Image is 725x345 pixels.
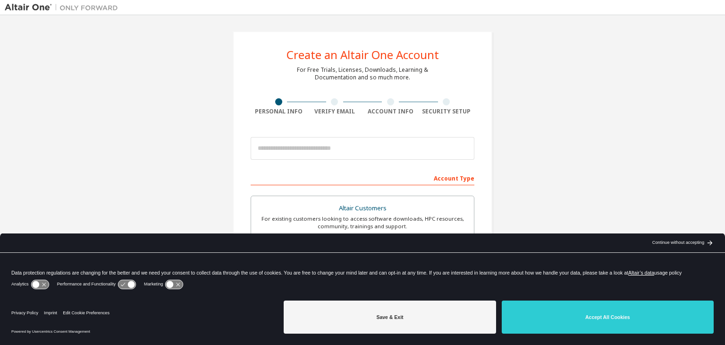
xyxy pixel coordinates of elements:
div: Account Type [251,170,474,185]
div: For Free Trials, Licenses, Downloads, Learning & Documentation and so much more. [297,66,428,81]
img: Altair One [5,3,123,12]
div: Account Info [362,108,419,115]
div: Altair Customers [257,202,468,215]
div: Create an Altair One Account [287,49,439,60]
div: Security Setup [419,108,475,115]
div: For existing customers looking to access software downloads, HPC resources, community, trainings ... [257,215,468,230]
div: Personal Info [251,108,307,115]
div: Verify Email [307,108,363,115]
